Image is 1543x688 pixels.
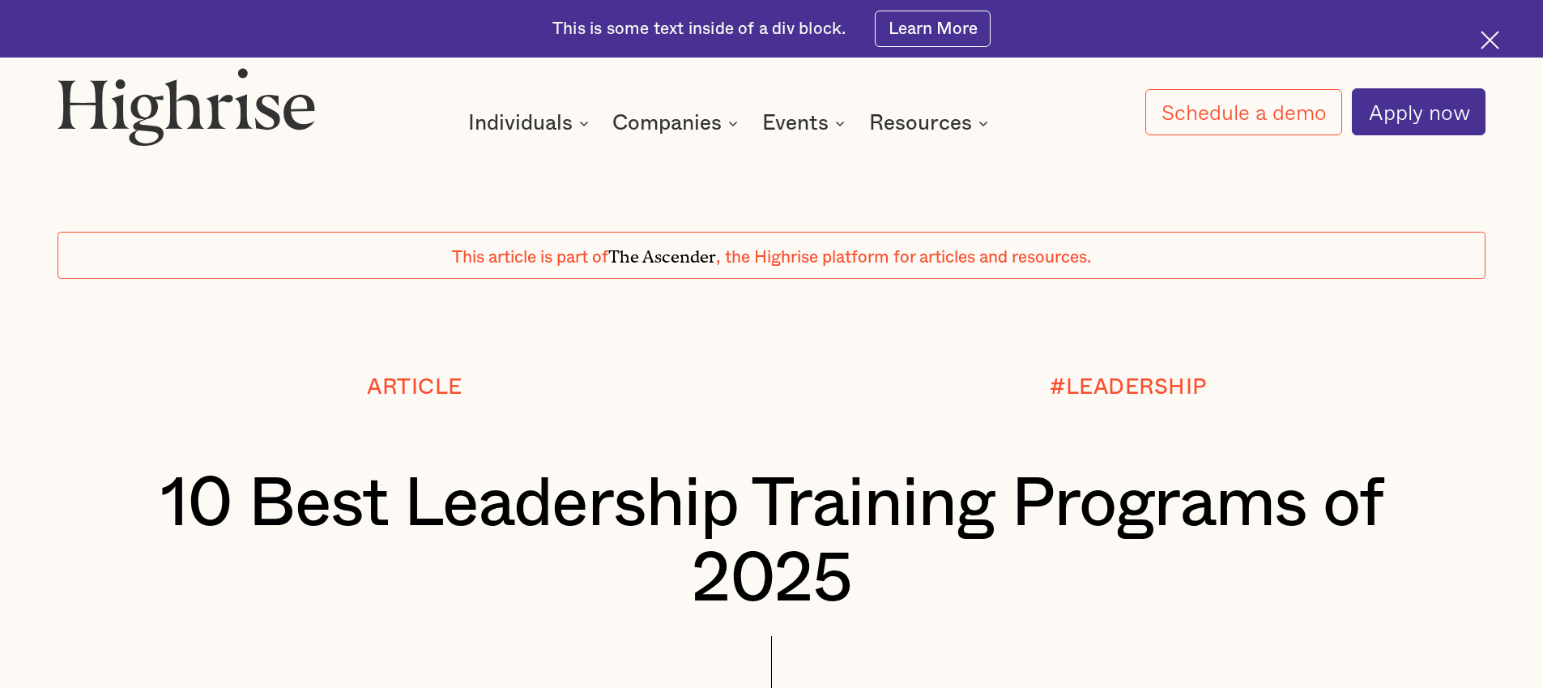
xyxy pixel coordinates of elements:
a: Schedule a demo [1145,89,1343,135]
span: , the Highrise platform for articles and resources. [716,249,1091,266]
div: #LEADERSHIP [1050,375,1207,399]
a: Apply now [1352,88,1485,135]
div: Article [367,375,462,399]
a: Learn More [875,11,991,47]
div: Events [762,113,829,133]
div: Companies [612,113,722,133]
div: Companies [612,113,743,133]
img: Cross icon [1481,31,1499,49]
div: Individuals [468,113,594,133]
div: Events [762,113,850,133]
div: Resources [869,113,972,133]
div: This is some text inside of a div block. [552,18,846,41]
span: This article is part of [452,249,608,266]
img: Highrise logo [58,67,315,145]
span: The Ascender [608,242,716,263]
h1: 10 Best Leadership Training Programs of 2025 [117,467,1426,618]
div: Individuals [468,113,573,133]
div: Resources [869,113,993,133]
